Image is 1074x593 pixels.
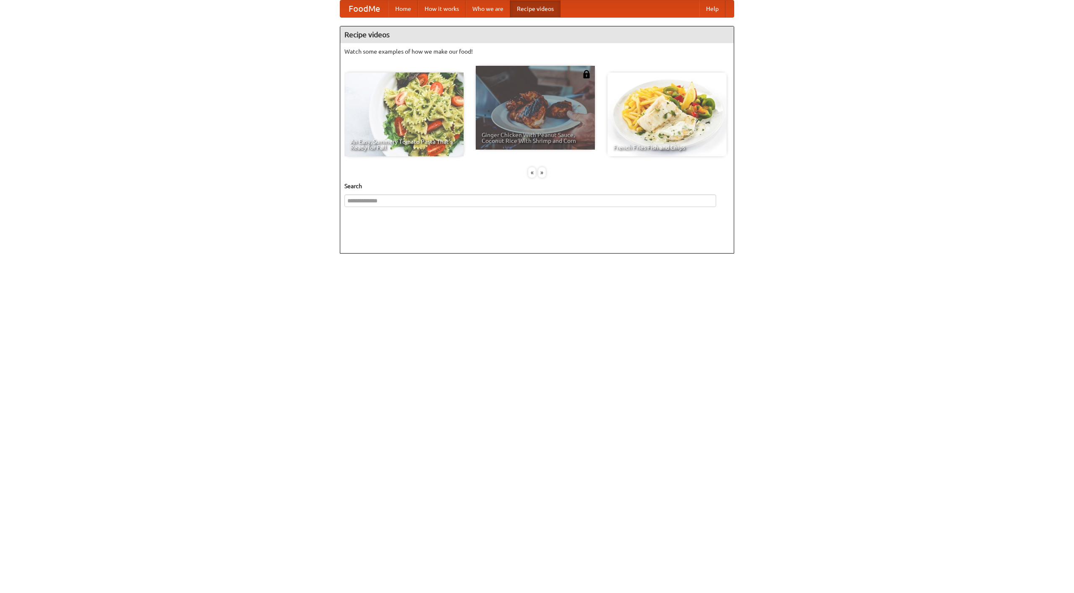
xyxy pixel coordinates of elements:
[538,167,546,178] div: »
[466,0,510,17] a: Who we are
[344,47,730,56] p: Watch some examples of how we make our food!
[528,167,536,178] div: «
[340,26,734,43] h4: Recipe videos
[344,73,464,156] a: An Easy, Summery Tomato Pasta That's Ready for Fall
[388,0,418,17] a: Home
[340,0,388,17] a: FoodMe
[350,139,458,150] span: An Easy, Summery Tomato Pasta That's Ready for Fall
[699,0,725,17] a: Help
[418,0,466,17] a: How it works
[613,145,721,150] span: French Fries Fish and Chips
[582,70,591,78] img: 483408.png
[607,73,727,156] a: French Fries Fish and Chips
[510,0,560,17] a: Recipe videos
[344,182,730,190] h5: Search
